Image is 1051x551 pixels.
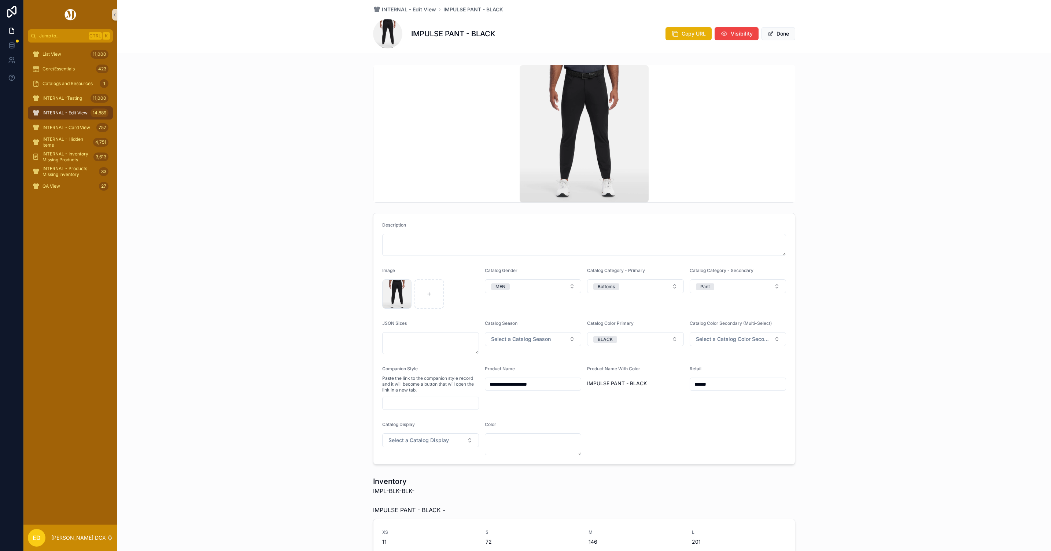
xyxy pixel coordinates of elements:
div: BLACK [598,336,613,343]
button: Unselect PANT [696,283,714,290]
img: Impulse-Pant_Black_0464_LR.webp [520,65,649,202]
button: Visibility [715,27,759,40]
div: 423 [96,65,108,73]
h1: Inventory [373,476,414,486]
button: Select Button [587,279,684,293]
span: Catalog Gender [485,268,517,273]
span: IMPL-BLK-BLK- [373,486,414,495]
div: Pant [700,283,710,290]
span: INTERNAL - Edit View [382,6,436,13]
div: 1 [100,79,108,88]
span: Select a Catalog Display [388,437,449,444]
img: App logo [63,9,77,21]
button: Select Button [587,332,684,346]
span: Ctrl [89,32,102,40]
a: INTERNAL - Products Missing Inventory33 [28,165,113,178]
span: INTERNAL - Products Missing Inventory [43,166,96,177]
a: List View11,000 [28,48,113,61]
span: ED [33,533,41,542]
span: IMPULSE PANT - BLACK - [373,506,445,514]
span: INTERNAL - Card View [43,125,90,131]
span: Catalog Category - Secondary [690,268,753,273]
span: S [486,529,580,535]
span: Copy URL [682,30,706,37]
span: Jump to... [39,33,86,39]
div: 33 [99,167,108,176]
a: INTERNAL - Edit View [373,6,436,13]
button: Done [761,27,795,40]
a: QA View27 [28,180,113,193]
span: 11 [382,538,477,546]
button: Select Button [485,332,582,346]
button: Select Button [690,279,786,293]
a: INTERNAL - Inventory Missing Products3,613 [28,150,113,164]
a: INTERNAL - Hidden Items4,751 [28,136,113,149]
a: Catalogs and Resources1 [28,77,113,90]
h1: IMPULSE PANT - BLACK [411,29,495,39]
button: Copy URL [665,27,712,40]
span: M [589,529,683,535]
span: 72 [486,538,580,546]
div: scrollable content [23,43,117,202]
div: 11,000 [91,50,108,59]
span: Companion Style [382,366,418,371]
span: XS [382,529,477,535]
button: Select Button [485,279,582,293]
span: INTERNAL - Edit View [43,110,88,116]
span: Retail [690,366,701,371]
span: Select a Catalog Color Secondary (Multi-Select) [696,335,771,343]
span: QA View [43,183,60,189]
div: Bottoms [598,283,615,290]
span: List View [43,51,61,57]
span: Select a Catalog Season [491,335,551,343]
span: INTERNAL -Testing [43,95,82,101]
a: IMPULSE PANT - BLACK [443,6,503,13]
div: 4,751 [93,138,108,147]
span: 201 [692,538,786,546]
span: Catalog Color Secondary (Multi-Select) [690,320,772,326]
span: Image [382,268,395,273]
div: 3,613 [93,153,108,161]
a: INTERNAL -Testing11,000 [28,92,113,105]
p: [PERSON_NAME] DCX [51,534,106,541]
button: Jump to...CtrlK [28,29,113,43]
span: Catalog Display [382,422,415,427]
button: Select Button [382,433,479,447]
div: 14,889 [91,109,108,117]
span: K [103,33,109,39]
button: Unselect BLACK [593,335,617,343]
span: Core/Essentials [43,66,75,72]
a: INTERNAL - Card View757 [28,121,113,134]
span: Catalogs and Resources [43,81,93,87]
span: IMPULSE PANT - BLACK [587,380,684,387]
span: Product Name With Color [587,366,640,371]
span: 146 [589,538,683,546]
a: INTERNAL - Edit View14,889 [28,106,113,120]
span: Color [485,422,496,427]
div: 757 [96,123,108,132]
span: Product Name [485,366,515,371]
span: Catalog Season [485,320,517,326]
span: INTERNAL - Hidden Items [43,136,90,148]
span: Paste the link to the companion style record and it will become a button that will open the link ... [382,375,479,393]
div: MEN [495,283,505,290]
span: JSON Sizes [382,320,407,326]
span: Visibility [731,30,753,37]
div: 27 [99,182,108,191]
span: Catalog Color Primary [587,320,634,326]
button: Unselect BOTTOMS [593,283,619,290]
div: 11,000 [91,94,108,103]
span: INTERNAL - Inventory Missing Products [43,151,91,163]
a: Core/Essentials423 [28,62,113,76]
span: Description [382,222,406,228]
button: Select Button [690,332,786,346]
span: Catalog Category - Primary [587,268,645,273]
span: L [692,529,786,535]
